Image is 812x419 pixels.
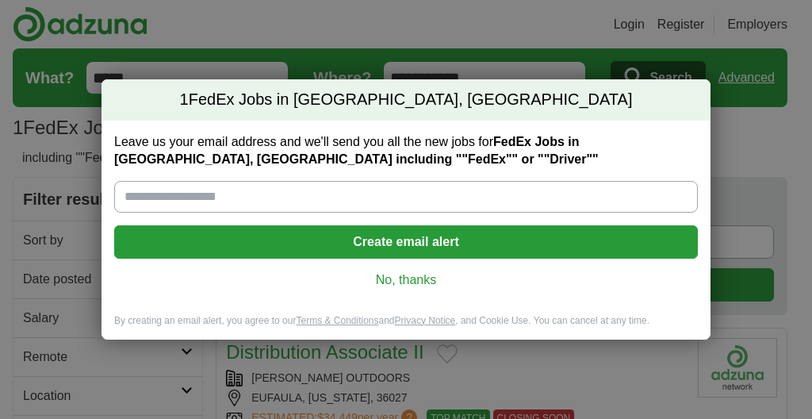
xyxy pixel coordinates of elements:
a: Privacy Notice [395,315,456,326]
label: Leave us your email address and we'll send you all the new jobs for [114,133,698,168]
strong: FedEx Jobs in [GEOGRAPHIC_DATA], [GEOGRAPHIC_DATA] including ""FedEx"" or ""Driver"" [114,135,599,166]
span: 1 [180,89,189,111]
button: Create email alert [114,225,698,259]
a: Terms & Conditions [296,315,378,326]
a: No, thanks [127,271,685,289]
h2: FedEx Jobs in [GEOGRAPHIC_DATA], [GEOGRAPHIC_DATA] [101,79,710,121]
div: By creating an email alert, you agree to our and , and Cookie Use. You can cancel at any time. [101,314,710,340]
